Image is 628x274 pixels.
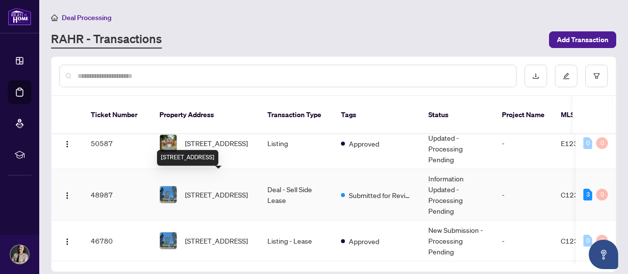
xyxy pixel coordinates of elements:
[185,189,248,200] span: [STREET_ADDRESS]
[8,7,31,25] img: logo
[83,118,152,169] td: 50587
[494,118,553,169] td: -
[63,192,71,199] img: Logo
[185,235,248,246] span: [STREET_ADDRESS]
[59,233,75,249] button: Logo
[63,238,71,246] img: Logo
[420,118,494,169] td: Information Updated - Processing Pending
[593,73,600,79] span: filter
[583,137,592,149] div: 0
[532,73,539,79] span: download
[557,32,608,48] span: Add Transaction
[420,169,494,221] td: Information Updated - Processing Pending
[160,186,177,203] img: thumbnail-img
[494,96,553,134] th: Project Name
[260,96,333,134] th: Transaction Type
[260,169,333,221] td: Deal - Sell Side Lease
[589,240,618,269] button: Open asap
[260,118,333,169] td: Listing
[160,232,177,249] img: thumbnail-img
[524,65,547,87] button: download
[585,65,608,87] button: filter
[596,189,608,200] div: 0
[59,135,75,151] button: Logo
[596,235,608,247] div: 0
[62,13,111,22] span: Deal Processing
[349,138,379,149] span: Approved
[157,150,218,166] div: [STREET_ADDRESS]
[349,236,379,247] span: Approved
[260,221,333,261] td: Listing - Lease
[583,235,592,247] div: 0
[561,139,600,148] span: E12367386
[561,190,601,199] span: C12319756
[494,169,553,221] td: -
[494,221,553,261] td: -
[51,31,162,49] a: RAHR - Transactions
[420,96,494,134] th: Status
[549,31,616,48] button: Add Transaction
[152,96,260,134] th: Property Address
[596,137,608,149] div: 0
[160,135,177,151] img: thumbnail-img
[63,140,71,148] img: Logo
[555,65,577,87] button: edit
[10,245,29,264] img: Profile Icon
[420,221,494,261] td: New Submission - Processing Pending
[83,96,152,134] th: Ticket Number
[349,190,413,200] span: Submitted for Review
[333,96,420,134] th: Tags
[553,96,612,134] th: MLS #
[83,169,152,221] td: 48987
[583,189,592,200] div: 3
[83,221,152,261] td: 46780
[561,236,601,245] span: C12319756
[563,73,570,79] span: edit
[59,187,75,202] button: Logo
[185,138,248,149] span: [STREET_ADDRESS]
[51,14,58,21] span: home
